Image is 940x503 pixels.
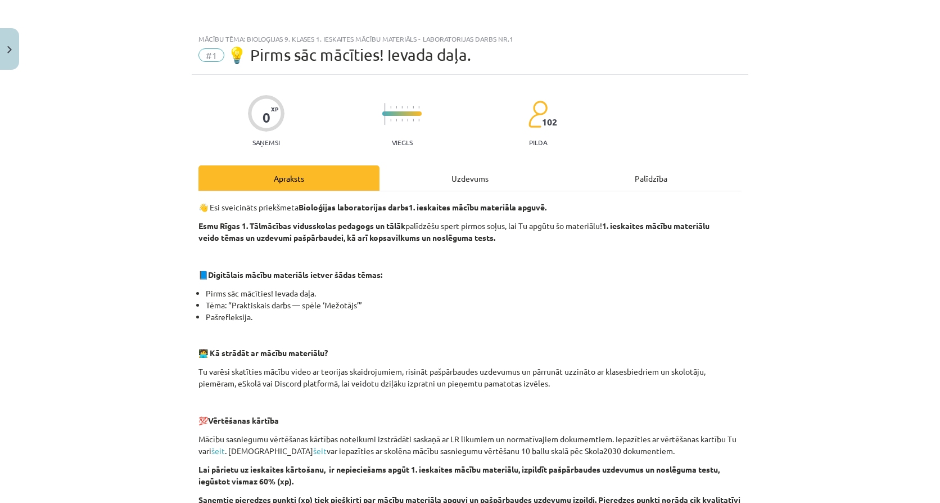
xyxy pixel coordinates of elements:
[211,446,225,456] a: šeit
[206,299,742,311] li: Tēma: “Praktiskais darbs — spēle ‘Mežotājs’”
[418,106,419,109] img: icon-short-line-57e1e144782c952c97e751825c79c345078a6d821885a25fce030b3d8c18986b.svg
[271,106,278,112] span: XP
[561,165,742,191] div: Palīdzība
[413,119,414,122] img: icon-short-line-57e1e144782c952c97e751825c79c345078a6d821885a25fce030b3d8c18986b.svg
[198,220,742,244] p: palīdzēšu spert pirmos soļus, lai Tu apgūtu šo materiālu!
[198,221,405,231] strong: Esmu Rīgas 1. Tālmācības vidusskolas pedagogs un tālāk
[413,106,414,109] img: icon-short-line-57e1e144782c952c97e751825c79c345078a6d821885a25fce030b3d8c18986b.svg
[198,201,742,213] p: 👋 Esi sveicināts priekšmeta
[198,415,742,426] p: 💯
[248,138,284,146] p: Saņemsi
[7,46,12,53] img: icon-close-lesson-0947bae3869378f0d4975bcd49f059093ad1ed9edebbc8119c70593378902aed.svg
[528,100,548,128] img: students-c634bb4e5e11cddfef0936a35e636f08e4e9abd3cc4e673bd6f9a4125e45ecb1.svg
[407,106,408,109] img: icon-short-line-57e1e144782c952c97e751825c79c345078a6d821885a25fce030b3d8c18986b.svg
[198,48,224,62] span: #1
[206,288,742,299] li: Pirms sāc mācīties! Ievada daļa.
[529,138,547,146] p: pilda
[198,35,742,43] div: Mācību tēma: Bioloģijas 9. klases 1. ieskaites mācību materiāls - laboratorijas darbs nr.1
[263,110,270,125] div: 0
[418,119,419,122] img: icon-short-line-57e1e144782c952c97e751825c79c345078a6d821885a25fce030b3d8c18986b.svg
[206,311,742,323] li: Pašrefleksija.
[401,106,403,109] img: icon-short-line-57e1e144782c952c97e751825c79c345078a6d821885a25fce030b3d8c18986b.svg
[208,415,279,425] strong: Vērtēšanas kārtība
[198,165,379,191] div: Apraksts
[198,433,742,457] p: Mācību sasniegumu vērtēšanas kārtības noteikumi izstrādāti saskaņā ar LR likumiem un normatīvajie...
[385,103,386,125] img: icon-long-line-d9ea69661e0d244f92f715978eff75569469978d946b2353a9bb055b3ed8787d.svg
[409,202,546,212] strong: 1. ieskaites mācību materiāla apguvē.
[227,46,471,64] span: 💡 Pirms sāc mācīties! Ievada daļa.
[407,119,408,122] img: icon-short-line-57e1e144782c952c97e751825c79c345078a6d821885a25fce030b3d8c18986b.svg
[299,202,409,212] strong: Bioloģijas laboratorijas darbs
[198,348,328,358] strong: 🧑‍💻 Kā strādāt ar mācību materiālu?
[198,464,720,486] strong: Lai pārietu uz ieskaites kārtošanu, ir nepieciešams apgūt 1. ieskaites mācību materiālu, izpildīt...
[396,106,397,109] img: icon-short-line-57e1e144782c952c97e751825c79c345078a6d821885a25fce030b3d8c18986b.svg
[396,119,397,122] img: icon-short-line-57e1e144782c952c97e751825c79c345078a6d821885a25fce030b3d8c18986b.svg
[542,117,557,127] span: 102
[379,165,561,191] div: Uzdevums
[401,119,403,122] img: icon-short-line-57e1e144782c952c97e751825c79c345078a6d821885a25fce030b3d8c18986b.svg
[313,446,327,456] a: šeit
[392,138,413,146] p: Viegls
[198,366,742,389] p: Tu varēsi skatīties mācību video ar teorijas skaidrojumiem, risināt pašpārbaudes uzdevumus un pār...
[198,269,742,281] p: 📘
[208,270,382,280] strong: Digitālais mācību materiāls ietver šādas tēmas:
[390,106,391,109] img: icon-short-line-57e1e144782c952c97e751825c79c345078a6d821885a25fce030b3d8c18986b.svg
[390,119,391,122] img: icon-short-line-57e1e144782c952c97e751825c79c345078a6d821885a25fce030b3d8c18986b.svg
